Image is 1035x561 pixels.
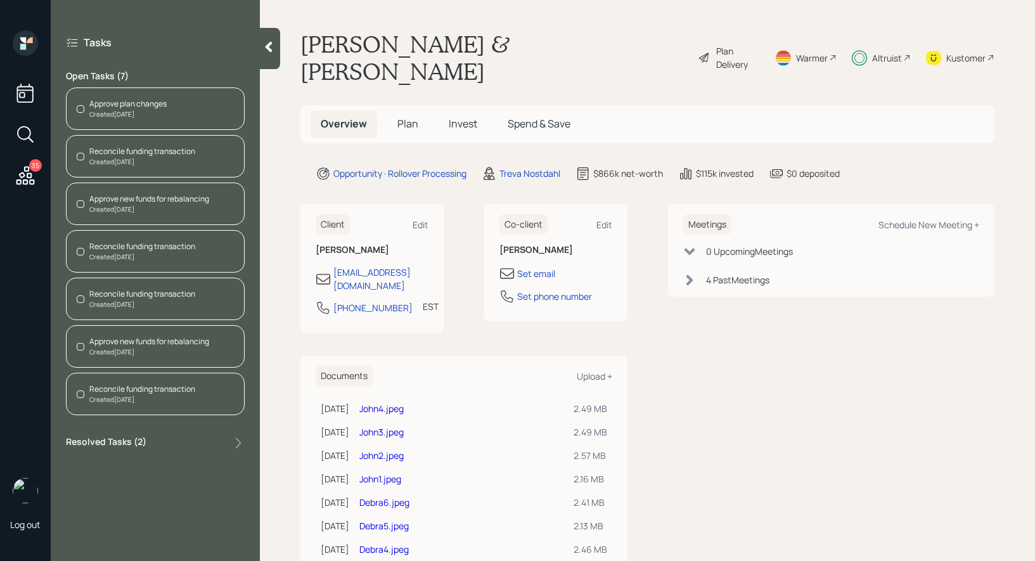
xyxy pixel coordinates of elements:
[499,167,560,180] div: Treva Nostdahl
[574,496,607,509] div: 2.41 MB
[359,520,409,532] a: Debra5.jpeg
[316,214,350,235] h6: Client
[316,245,428,255] h6: [PERSON_NAME]
[321,449,349,462] div: [DATE]
[321,117,367,131] span: Overview
[796,51,828,65] div: Warmer
[577,370,612,382] div: Upload +
[359,426,404,438] a: John3.jpeg
[423,300,439,313] div: EST
[574,519,607,532] div: 2.13 MB
[359,543,409,555] a: Debra4.jpeg
[89,347,209,357] div: Created [DATE]
[89,98,167,110] div: Approve plan changes
[89,288,195,300] div: Reconcile funding transaction
[696,167,754,180] div: $115k invested
[321,402,349,415] div: [DATE]
[574,402,607,415] div: 2.49 MB
[706,245,793,258] div: 0 Upcoming Meeting s
[321,496,349,509] div: [DATE]
[517,290,592,303] div: Set phone number
[359,496,409,508] a: Debra6.jpeg
[683,214,731,235] h6: Meetings
[787,167,840,180] div: $0 deposited
[89,205,209,214] div: Created [DATE]
[508,117,570,131] span: Spend & Save
[333,167,466,180] div: Opportunity · Rollover Processing
[316,366,373,387] h6: Documents
[13,478,38,503] img: treva-nostdahl-headshot.png
[89,146,195,157] div: Reconcile funding transaction
[89,157,195,167] div: Created [DATE]
[872,51,902,65] div: Altruist
[84,35,112,49] label: Tasks
[359,449,404,461] a: John2.jpeg
[321,519,349,532] div: [DATE]
[29,159,42,172] div: 35
[300,30,688,85] h1: [PERSON_NAME] & [PERSON_NAME]
[499,214,548,235] h6: Co-client
[89,241,195,252] div: Reconcile funding transaction
[333,301,413,314] div: [PHONE_NUMBER]
[89,252,195,262] div: Created [DATE]
[89,110,167,119] div: Created [DATE]
[946,51,986,65] div: Kustomer
[89,336,209,347] div: Approve new funds for rebalancing
[10,519,41,531] div: Log out
[89,384,195,395] div: Reconcile funding transaction
[706,273,769,287] div: 4 Past Meeting s
[397,117,418,131] span: Plan
[89,193,209,205] div: Approve new funds for rebalancing
[321,543,349,556] div: [DATE]
[593,167,663,180] div: $866k net-worth
[359,473,401,485] a: John1.jpeg
[449,117,477,131] span: Invest
[321,472,349,486] div: [DATE]
[716,44,759,71] div: Plan Delivery
[66,435,146,451] label: Resolved Tasks ( 2 )
[89,300,195,309] div: Created [DATE]
[574,425,607,439] div: 2.49 MB
[574,543,607,556] div: 2.46 MB
[517,267,555,280] div: Set email
[359,403,404,415] a: John4.jpeg
[66,70,245,82] label: Open Tasks ( 7 )
[499,245,612,255] h6: [PERSON_NAME]
[321,425,349,439] div: [DATE]
[596,219,612,231] div: Edit
[413,219,428,231] div: Edit
[333,266,428,292] div: [EMAIL_ADDRESS][DOMAIN_NAME]
[878,219,979,231] div: Schedule New Meeting +
[574,472,607,486] div: 2.16 MB
[89,395,195,404] div: Created [DATE]
[574,449,607,462] div: 2.57 MB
